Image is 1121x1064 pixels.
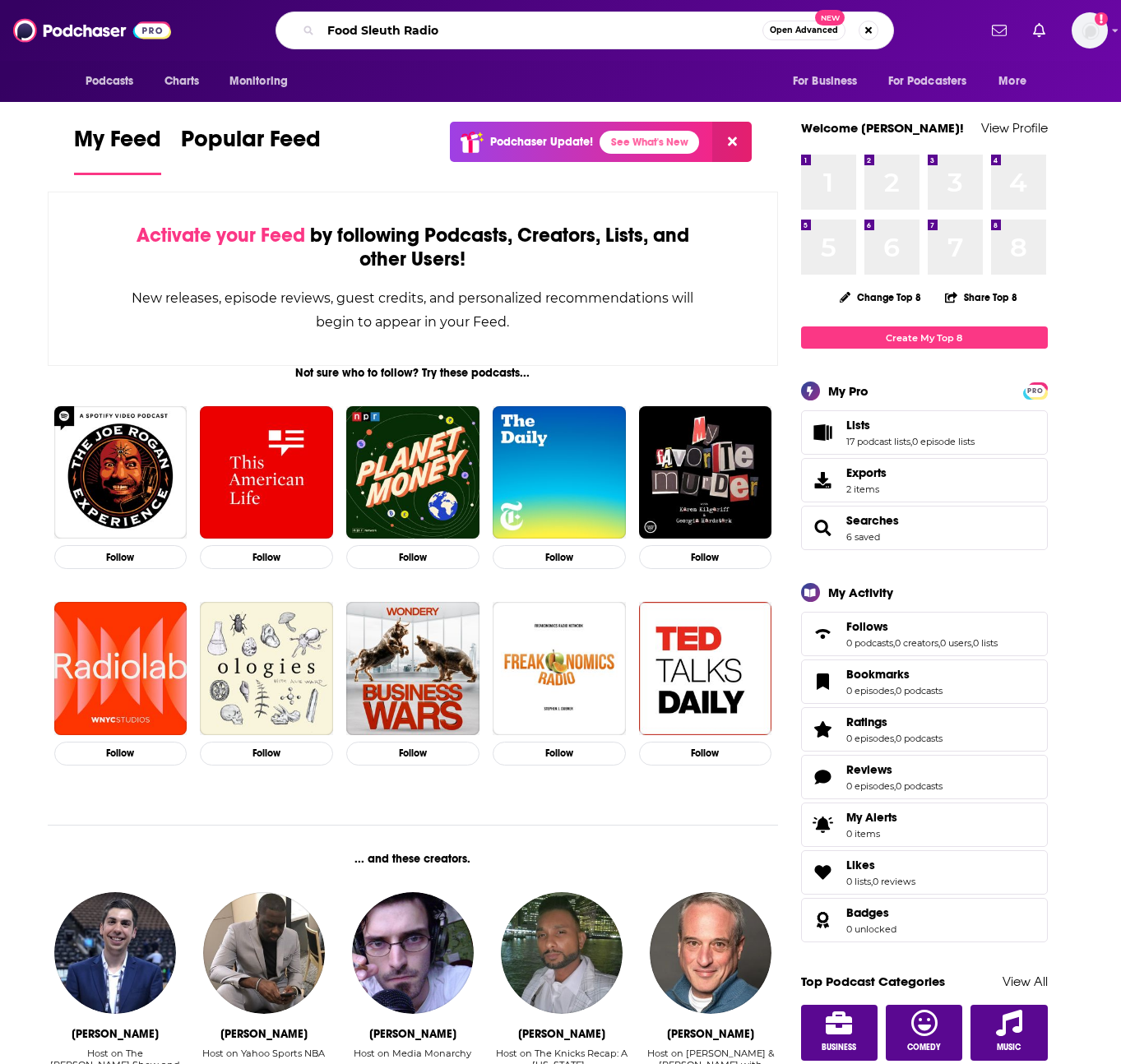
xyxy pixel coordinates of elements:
a: 0 episodes [846,733,894,744]
a: My Alerts [801,803,1048,847]
a: Dan Bernstein [650,892,771,1014]
a: Welcome [PERSON_NAME]! [801,120,964,136]
a: Reviews [846,762,943,777]
img: James Evan Pilato [352,892,474,1014]
img: This American Life [200,406,333,539]
a: 0 episodes [846,780,894,792]
span: Follows [801,612,1048,656]
span: Badges [846,905,889,920]
button: open menu [987,66,1047,97]
span: Podcasts [86,70,134,93]
a: Lists [807,421,840,444]
button: Follow [200,742,333,766]
button: Change Top 8 [830,287,932,308]
span: Open Advanced [770,26,838,35]
span: Charts [164,70,200,93]
span: For Business [793,70,858,93]
a: Follows [807,622,840,645]
span: Monitoring [229,70,288,93]
a: PRO [1026,384,1045,396]
a: Top Podcast Categories [801,974,945,989]
span: PRO [1026,385,1045,397]
div: My Pro [828,383,869,399]
a: Popular Feed [181,125,321,175]
a: Show notifications dropdown [985,16,1013,44]
button: Follow [54,545,188,569]
button: Show profile menu [1072,12,1108,49]
a: Bookmarks [846,667,943,682]
span: Bookmarks [801,659,1048,704]
div: Not sure who to follow? Try these podcasts... [48,366,779,380]
img: Planet Money [346,406,479,539]
img: TED Talks Daily [639,602,772,735]
img: Troy Mahabir [501,892,623,1014]
button: open menu [74,66,155,97]
a: Charts [154,66,210,97]
a: Ratings [846,715,943,729]
a: 0 lists [973,637,998,649]
a: Ologies with Alie Ward [200,602,333,735]
span: Music [997,1043,1021,1052]
span: , [894,780,896,792]
button: Follow [346,742,479,766]
div: Dan Bernstein [667,1027,754,1041]
span: Lists [801,410,1048,455]
button: Follow [200,545,333,569]
a: Music [970,1005,1048,1061]
span: Popular Feed [181,125,321,163]
span: 0 items [846,828,897,840]
span: Activate your Feed [137,223,305,247]
span: , [971,637,973,649]
a: View All [1003,974,1048,989]
a: Searches [846,513,899,528]
a: Comedy [886,1005,963,1061]
img: Chris Haynes [203,892,325,1014]
a: Bookmarks [807,670,840,693]
a: Exports [801,458,1048,502]
span: Business [822,1043,856,1052]
button: open menu [878,66,991,97]
a: 0 unlocked [846,923,896,935]
span: For Podcasters [888,70,967,93]
span: , [893,637,895,649]
a: 0 reviews [873,876,915,887]
div: ... and these creators. [48,852,779,866]
a: 0 episodes [846,685,894,696]
span: Badges [801,898,1048,942]
span: Comedy [907,1043,941,1052]
span: Bookmarks [846,667,910,682]
span: Lists [846,418,870,433]
div: by following Podcasts, Creators, Lists, and other Users! [131,224,696,271]
a: View Profile [981,120,1048,136]
span: My Feed [74,125,161,163]
a: Business Wars [346,602,479,735]
span: Searches [801,506,1048,550]
img: Kevin O'Connor [54,892,176,1014]
a: My Feed [74,125,161,175]
span: , [910,436,912,447]
div: Chris Haynes [220,1027,308,1041]
span: My Alerts [846,810,897,825]
svg: Email not verified [1095,12,1108,25]
img: The Joe Rogan Experience [54,406,188,539]
span: Exports [846,465,887,480]
img: My Favorite Murder with Karen Kilgariff and Georgia Hardstark [639,406,772,539]
div: James Evan Pilato [369,1027,456,1041]
a: Lists [846,418,975,433]
a: Badges [846,905,896,920]
a: 0 podcasts [896,780,943,792]
span: Exports [807,469,840,492]
a: Follows [846,619,998,634]
div: Kevin O'Connor [72,1027,159,1041]
img: User Profile [1072,12,1108,49]
div: Troy Mahabir [518,1027,605,1041]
